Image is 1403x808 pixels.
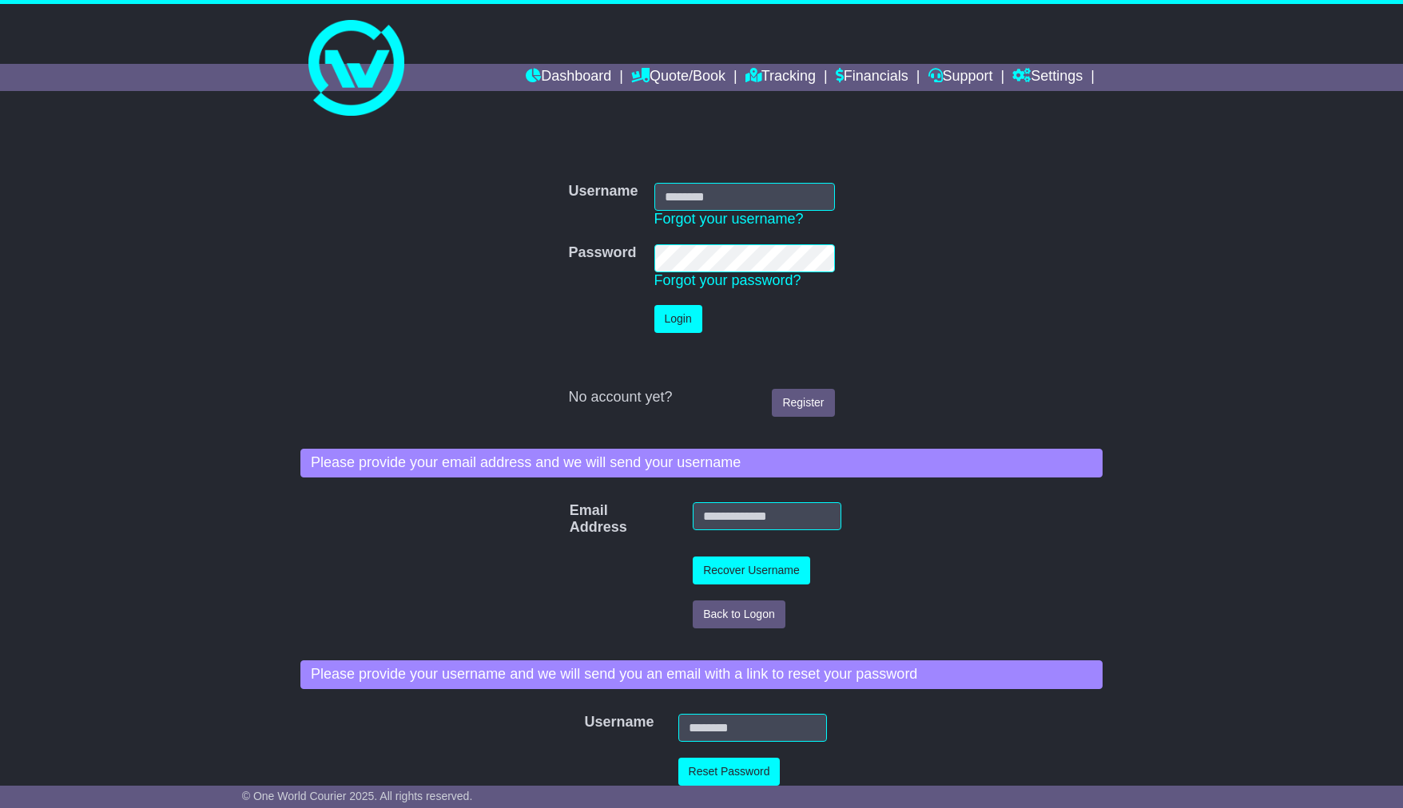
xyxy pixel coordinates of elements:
[631,64,725,91] a: Quote/Book
[300,660,1103,689] div: Please provide your username and we will send you an email with a link to reset your password
[693,556,810,584] button: Recover Username
[526,64,611,91] a: Dashboard
[772,389,834,417] a: Register
[568,183,638,200] label: Username
[562,502,590,537] label: Email Address
[568,389,834,406] div: No account yet?
[693,600,785,628] button: Back to Logon
[654,305,702,333] button: Login
[568,244,636,262] label: Password
[836,64,908,91] a: Financials
[745,64,816,91] a: Tracking
[654,272,801,288] a: Forgot your password?
[678,758,781,786] button: Reset Password
[928,64,993,91] a: Support
[242,790,473,802] span: © One World Courier 2025. All rights reserved.
[654,211,804,227] a: Forgot your username?
[576,714,598,731] label: Username
[1012,64,1083,91] a: Settings
[300,449,1103,477] div: Please provide your email address and we will send your username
